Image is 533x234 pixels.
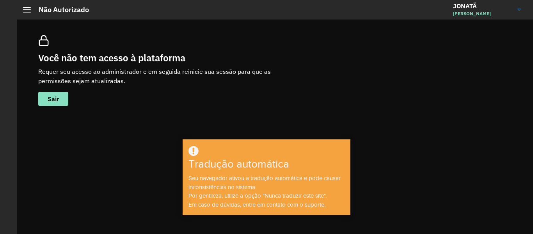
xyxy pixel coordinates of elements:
font: Por gentileza, utilize a opção "Nunca traduzir este site". [188,193,327,199]
font: Em caso de dúvidas, entre em contato com o suporte. [188,202,325,208]
font: Você não tem acesso à plataforma [38,52,185,64]
font: Seu navegador ativou a tradução automática e pode causar inconsistências no sistema. [188,175,341,190]
font: Requer seu acesso ao administrador e em seguida reinicie sua sessão para que as permissões sejam ... [38,68,271,85]
font: Tradução automática [188,158,289,170]
font: JONATÃ [453,2,477,10]
font: Não Autorizado [39,5,89,14]
font: Sair [48,95,59,103]
font: [PERSON_NAME] [453,11,491,16]
button: botão [38,92,68,106]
